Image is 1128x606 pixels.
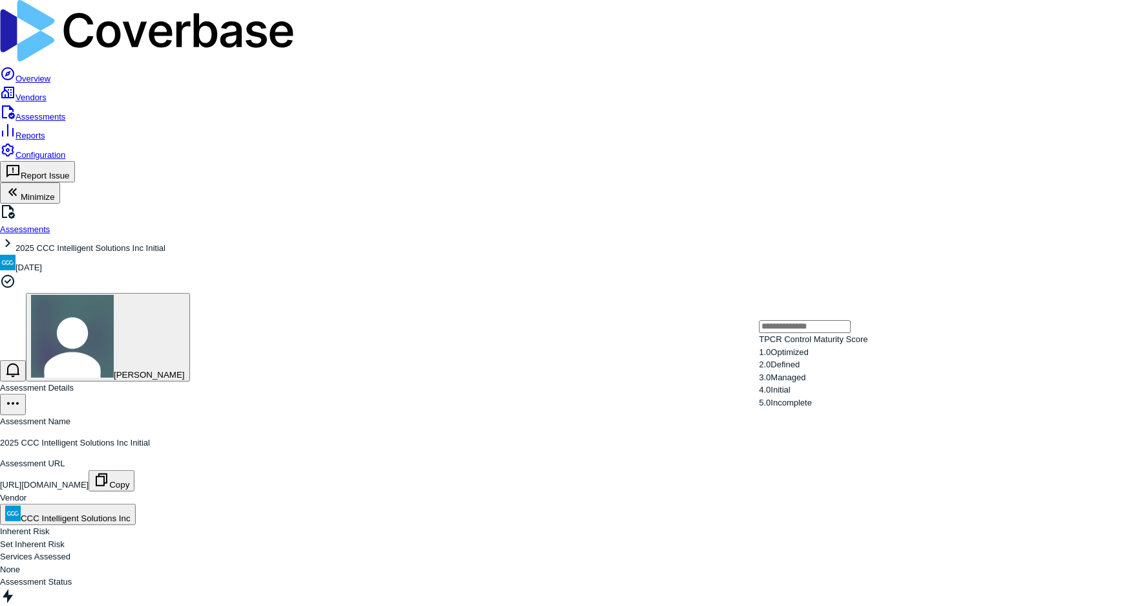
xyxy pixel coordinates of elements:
div: 1.0 [760,346,868,359]
div: TPCR Control Maturity Score [760,334,868,347]
span: Initial [771,385,791,395]
div: Suggestions [760,334,868,409]
div: 4.0 [760,384,868,397]
span: Optimized [771,347,809,357]
span: Managed [771,373,806,382]
span: Incomplete [771,398,813,407]
div: 2.0 [760,359,868,372]
span: Defined [771,360,800,370]
div: 5.0 [760,396,868,409]
div: 3.0 [760,371,868,384]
